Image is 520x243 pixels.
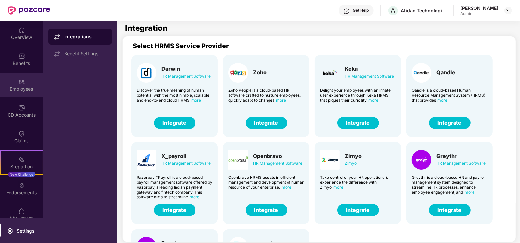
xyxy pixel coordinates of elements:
[246,117,287,129] button: Integrate
[436,160,486,167] div: HR Management Software
[154,204,195,216] button: Integrate
[344,8,350,14] img: svg+xml;base64,PHN2ZyBpZD0iSGVscC0zMngzMiIgeG1sbnM9Imh0dHA6Ly93d3cudzMub3JnLzIwMDAvc3ZnIiB3aWR0aD...
[161,65,211,72] div: Darwin
[465,190,474,195] span: more
[436,69,455,76] div: Qandle
[460,5,498,11] div: [PERSON_NAME]
[64,51,107,56] div: Benefit Settings
[282,185,291,190] span: more
[460,11,498,16] div: Admin
[345,153,362,159] div: Zimyo
[18,182,25,189] img: svg+xml;base64,PHN2ZyBpZD0iRW5kb3JzZW1lbnRzIiB4bWxucz0iaHR0cDovL3d3dy53My5vcmcvMjAwMC9zdmciIHdpZH...
[368,98,378,103] span: more
[190,195,199,199] span: more
[191,98,201,103] span: more
[276,98,286,103] span: more
[161,73,211,80] div: HR Management Software
[253,153,302,159] div: Openbravo
[18,208,25,215] img: svg+xml;base64,PHN2ZyBpZD0iTXlfT3JkZXJzIiBkYXRhLW5hbWU9Ik15IE9yZGVycyIgeG1sbnM9Imh0dHA6Ly93d3cudz...
[7,228,13,234] img: svg+xml;base64,PHN2ZyBpZD0iU2V0dGluZy0yMHgyMCIgeG1sbnM9Imh0dHA6Ly93d3cudzMub3JnLzIwMDAvc3ZnIiB3aW...
[320,175,396,190] div: Take control of your HR operations & experience the difference with Zimyo
[429,117,471,129] button: Integrate
[8,172,35,177] div: New Challenge
[253,160,302,167] div: HR Management Software
[353,8,369,13] div: Get Help
[137,175,213,199] div: Razorpay XPayroll is a cloud-based payroll management software offered by Razorpay, a leading Ind...
[429,204,471,216] button: Integrate
[337,204,379,216] button: Integrate
[412,88,488,103] div: Qandle is a cloud-based Human Resource Management System (HRMS) that provides
[320,150,340,170] img: Card Logo
[436,153,486,159] div: Greythr
[137,150,156,170] img: Card Logo
[18,53,25,59] img: svg+xml;base64,PHN2ZyBpZD0iQmVuZWZpdHMiIHhtbG5zPSJodHRwOi8vd3d3LnczLm9yZy8yMDAwL3N2ZyIgd2lkdGg9Ij...
[320,63,340,83] img: Card Logo
[228,150,248,170] img: Card Logo
[18,130,25,137] img: svg+xml;base64,PHN2ZyBpZD0iQ2xhaW0iIHhtbG5zPSJodHRwOi8vd3d3LnczLm9yZy8yMDAwL3N2ZyIgd2lkdGg9IjIwIi...
[401,8,447,14] div: Atidan Technologies Pvt Ltd
[391,7,396,14] span: A
[137,88,213,103] div: Discover the true meaning of human potential with the most nimble, scalable and end-to-end cloud ...
[54,51,60,57] img: svg+xml;base64,PHN2ZyB4bWxucz0iaHR0cDovL3d3dy53My5vcmcvMjAwMC9zdmciIHdpZHRoPSIxNy44MzIiIGhlaWdodD...
[18,79,25,85] img: svg+xml;base64,PHN2ZyBpZD0iRW1wbG95ZWVzIiB4bWxucz0iaHR0cDovL3d3dy53My5vcmcvMjAwMC9zdmciIHdpZHRoPS...
[320,88,396,103] div: Delight your employees with an innate user experience through Keka HRMS that piques their curiosity
[412,63,431,83] img: Card Logo
[253,69,267,76] div: Zoho
[228,175,304,190] div: Openbravo HRMS assists in efficient management and development of human resource of your enterprise.
[18,104,25,111] img: svg+xml;base64,PHN2ZyBpZD0iQ0RfQWNjb3VudHMiIGRhdGEtbmFtZT0iQ0QgQWNjb3VudHMiIHhtbG5zPSJodHRwOi8vd3...
[345,160,362,167] div: Zimyo
[228,88,304,103] div: Zoho People is a cloud-based HR software crafted to nurture employees, quickly adapt to changes
[437,98,447,103] span: more
[125,24,168,32] h1: Integration
[412,175,488,195] div: Greythr is a cloud-based HR and payroll management system designed to streamline HR processes, en...
[8,6,50,15] img: New Pazcare Logo
[1,163,43,170] div: Stepathon
[161,160,211,167] div: HR Management Software
[246,204,287,216] button: Integrate
[228,63,248,83] img: Card Logo
[333,185,343,190] span: more
[506,8,511,13] img: svg+xml;base64,PHN2ZyBpZD0iRHJvcGRvd24tMzJ4MzIiIHhtbG5zPSJodHRwOi8vd3d3LnczLm9yZy8yMDAwL3N2ZyIgd2...
[345,73,394,80] div: HR Management Software
[18,27,25,33] img: svg+xml;base64,PHN2ZyBpZD0iSG9tZSIgeG1sbnM9Imh0dHA6Ly93d3cudzMub3JnLzIwMDAvc3ZnIiB3aWR0aD0iMjAiIG...
[18,156,25,163] img: svg+xml;base64,PHN2ZyB4bWxucz0iaHR0cDovL3d3dy53My5vcmcvMjAwMC9zdmciIHdpZHRoPSIyMSIgaGVpZ2h0PSIyMC...
[161,153,211,159] div: X_payroll
[15,228,36,234] div: Settings
[154,117,195,129] button: Integrate
[137,63,156,83] img: Card Logo
[345,65,394,72] div: Keka
[64,33,107,40] div: Integrations
[412,150,431,170] img: Card Logo
[337,117,379,129] button: Integrate
[54,34,60,40] img: svg+xml;base64,PHN2ZyB4bWxucz0iaHR0cDovL3d3dy53My5vcmcvMjAwMC9zdmciIHdpZHRoPSIxNy44MzIiIGhlaWdodD...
